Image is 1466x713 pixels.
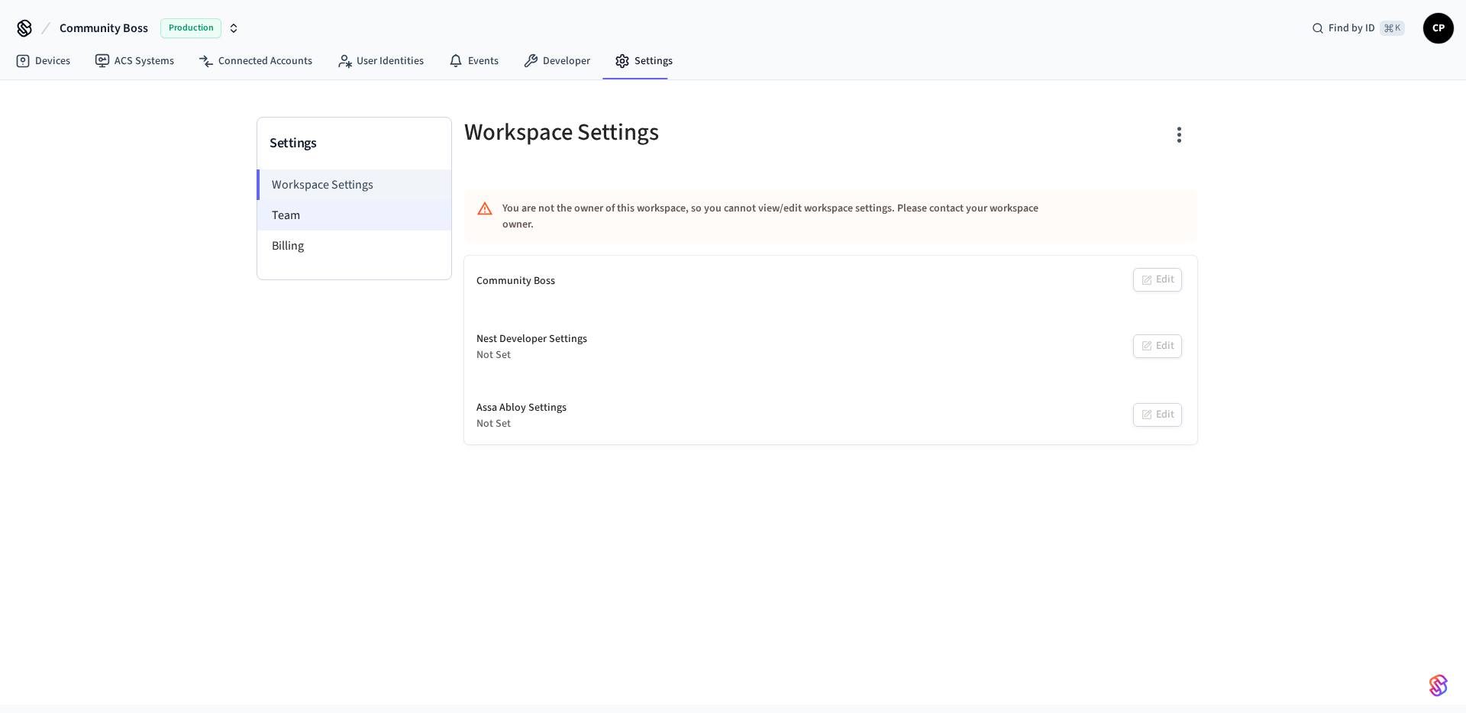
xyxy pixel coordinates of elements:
[476,273,555,289] div: Community Boss
[476,331,587,347] div: Nest Developer Settings
[1380,21,1405,36] span: ⌘ K
[257,231,451,261] li: Billing
[602,47,685,75] a: Settings
[511,47,602,75] a: Developer
[270,133,439,154] h3: Settings
[82,47,186,75] a: ACS Systems
[476,400,567,416] div: Assa Abloy Settings
[464,117,822,148] h5: Workspace Settings
[1429,673,1448,698] img: SeamLogoGradient.69752ec5.svg
[436,47,511,75] a: Events
[257,169,451,200] li: Workspace Settings
[1425,15,1452,42] span: CP
[3,47,82,75] a: Devices
[1300,15,1417,42] div: Find by ID⌘ K
[1329,21,1375,36] span: Find by ID
[1423,13,1454,44] button: CP
[325,47,436,75] a: User Identities
[502,195,1069,239] div: You are not the owner of this workspace, so you cannot view/edit workspace settings. Please conta...
[160,18,221,38] span: Production
[476,347,587,363] div: Not Set
[257,200,451,231] li: Team
[186,47,325,75] a: Connected Accounts
[60,19,148,37] span: Community Boss
[476,416,567,432] div: Not Set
